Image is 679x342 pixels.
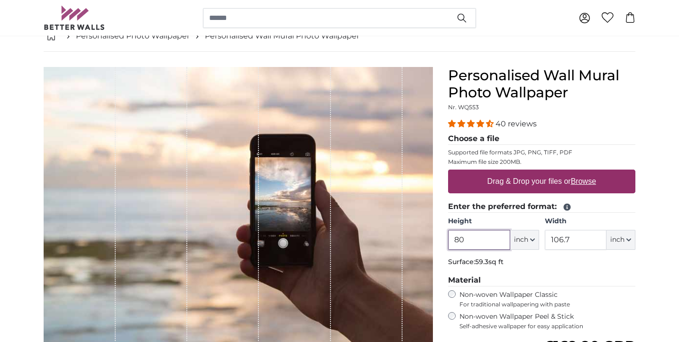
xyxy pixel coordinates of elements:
p: Surface: [448,257,635,267]
label: Non-woven Wallpaper Peel & Stick [459,312,635,330]
h1: Personalised Wall Mural Photo Wallpaper [448,67,635,101]
legend: Enter the preferred format: [448,201,635,213]
span: 59.3sq ft [475,257,504,266]
legend: Material [448,275,635,286]
a: Personalised Photo Wallpaper [76,30,190,42]
span: 40 reviews [495,119,537,128]
span: Self-adhesive wallpaper for easy application [459,323,635,330]
u: Browse [571,177,596,185]
span: Nr. WQ553 [448,104,479,111]
legend: Choose a file [448,133,635,145]
img: Betterwalls [44,6,105,30]
span: For traditional wallpapering with paste [459,301,635,308]
label: Height [448,217,539,226]
span: inch [610,235,624,245]
button: inch [510,230,539,250]
a: Personalised Wall Mural Photo Wallpaper [205,30,359,42]
p: Supported file formats JPG, PNG, TIFF, PDF [448,149,635,156]
button: inch [606,230,635,250]
p: Maximum file size 200MB. [448,158,635,166]
span: inch [514,235,528,245]
span: 4.38 stars [448,119,495,128]
label: Drag & Drop your files or [484,172,600,191]
nav: breadcrumbs [44,21,635,52]
label: Width [545,217,635,226]
label: Non-woven Wallpaper Classic [459,290,635,308]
